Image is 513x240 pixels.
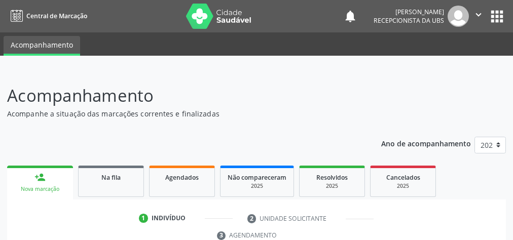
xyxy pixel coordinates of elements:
p: Acompanhamento [7,83,356,108]
span: Central de Marcação [26,12,87,20]
img: img [448,6,469,27]
span: Não compareceram [228,173,286,182]
span: Resolvidos [316,173,348,182]
span: Na fila [101,173,121,182]
div: person_add [34,172,46,183]
button: apps [488,8,506,25]
div: Nova marcação [14,185,66,193]
a: Acompanhamento [4,36,80,56]
p: Acompanhe a situação das marcações correntes e finalizadas [7,108,356,119]
div: Indivíduo [152,214,186,223]
div: 1 [139,214,148,223]
button:  [469,6,488,27]
a: Central de Marcação [7,8,87,24]
div: 2025 [378,182,428,190]
p: Ano de acompanhamento [381,137,471,149]
div: [PERSON_NAME] [374,8,444,16]
div: 2025 [307,182,357,190]
span: Agendados [165,173,199,182]
span: Cancelados [386,173,420,182]
div: 2025 [228,182,286,190]
i:  [473,9,484,20]
span: Recepcionista da UBS [374,16,444,25]
button: notifications [343,9,357,23]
